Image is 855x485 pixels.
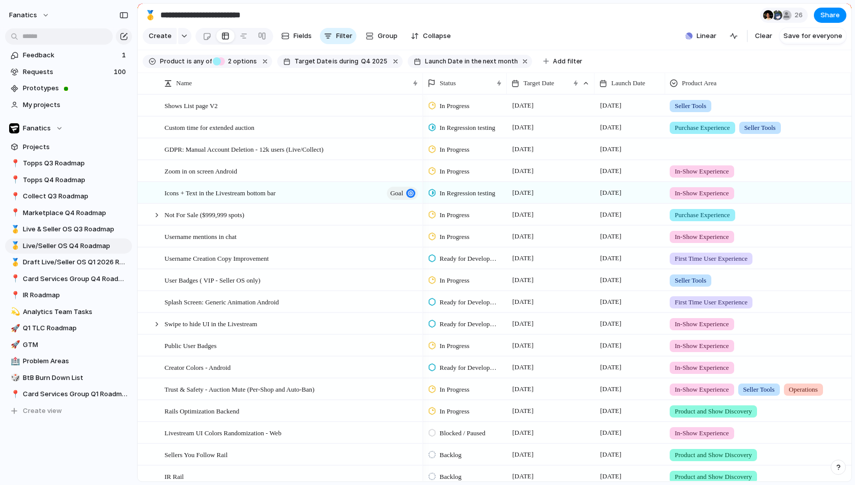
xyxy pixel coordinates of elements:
[697,31,716,41] span: Linear
[165,339,217,351] span: Public User Badges
[165,383,314,395] span: Trust & Safety - Auction Mute (Per-Shop and Auto-Ban)
[360,28,403,44] button: Group
[390,186,403,200] span: goal
[5,271,132,287] a: 📍Card Services Group Q4 Roadmap
[187,57,192,66] span: is
[744,123,776,133] span: Seller Tools
[165,296,279,307] span: Splash Screen: Generic Animation Android
[510,361,536,373] span: [DATE]
[192,57,212,66] span: any of
[510,339,536,352] span: [DATE]
[440,166,470,177] span: In Progress
[11,240,18,252] div: 🥇
[5,337,132,353] a: 🚀GTM
[675,254,747,264] span: First Time User Experience
[225,57,257,66] span: options
[820,10,840,20] span: Share
[598,165,624,177] span: [DATE]
[9,307,19,317] button: 💫
[553,57,582,66] span: Add filter
[598,296,624,308] span: [DATE]
[5,354,132,369] div: 🏥Problem Areas
[675,406,752,417] span: Product and Show Discovery
[11,158,18,169] div: 📍
[165,143,323,155] span: GDPR: Manual Account Deletion - 12k users (Live/Collect)
[598,121,624,133] span: [DATE]
[9,274,19,284] button: 📍
[510,252,536,264] span: [DATE]
[675,428,729,438] span: In-Show Experience
[165,209,244,220] span: Not For Sale ($999,999 spots)
[675,210,730,220] span: Purchase Experience
[5,156,132,171] a: 📍Topps Q3 Roadmap
[440,210,470,220] span: In Progress
[425,57,463,66] span: Launch Date
[5,222,132,237] a: 🥇Live & Seller OS Q3 Roadmap
[23,340,128,350] span: GTM
[755,31,772,41] span: Clear
[165,252,269,264] span: Username Creation Copy Improvement
[23,83,128,93] span: Prototypes
[11,323,18,334] div: 🚀
[332,56,360,67] button: isduring
[9,10,37,20] span: fanatics
[165,470,184,482] span: IR Rail
[598,405,624,417] span: [DATE]
[682,78,716,88] span: Product Area
[9,290,19,300] button: 📍
[510,383,536,395] span: [DATE]
[359,56,389,67] button: Q4 2025
[598,427,624,439] span: [DATE]
[225,57,233,65] span: 2
[510,187,536,199] span: [DATE]
[598,361,624,373] span: [DATE]
[23,257,128,267] span: Draft Live/Seller OS Q1 2026 Roadmap
[407,28,455,44] button: Collapse
[675,297,747,307] span: First Time User Experience
[675,385,729,395] span: In-Show Experience
[675,275,706,286] span: Seller Tools
[9,208,19,218] button: 📍
[114,67,128,77] span: 100
[5,387,132,402] a: 📍Card Services Group Q1 Roadmap
[743,385,775,395] span: Seller Tools
[5,172,132,188] a: 📍Topps Q4 Roadmap
[23,406,62,416] span: Create view
[751,28,776,44] button: Clear
[185,56,214,67] button: isany of
[5,321,132,336] a: 🚀Q1 TLC Roadmap
[675,341,729,351] span: In-Show Experience
[165,121,254,133] span: Custom time for extended auction
[5,140,132,155] a: Projects
[11,207,18,219] div: 📍
[9,356,19,366] button: 🏥
[5,48,132,63] a: Feedback1
[23,290,128,300] span: IR Roadmap
[165,427,281,438] span: Livestream UI Colors Randomization - Web
[333,57,338,66] span: is
[598,99,624,112] span: [DATE]
[440,385,470,395] span: In Progress
[598,143,624,155] span: [DATE]
[165,318,257,329] span: Swipe to hide UI in the Livestream
[165,187,276,198] span: Icons + Text in the Livestream bottom bar
[23,67,111,77] span: Requests
[23,224,128,234] span: Live & Seller OS Q3 Roadmap
[510,274,536,286] span: [DATE]
[165,448,227,460] span: Sellers You Follow Rail
[675,450,752,460] span: Product and Show Discovery
[440,123,496,133] span: In Regression testing
[9,373,19,383] button: 🎲
[23,123,51,133] span: Fanatics
[23,389,128,399] span: Card Services Group Q1 Roadmap
[510,427,536,439] span: [DATE]
[165,274,260,286] span: User Badges ( VIP - Seller OS only)
[440,232,470,242] span: In Progress
[5,304,132,320] div: 💫Analytics Team Tasks
[5,81,132,96] a: Prototypes
[142,7,158,23] button: 🥇
[440,275,470,286] span: In Progress
[598,187,624,199] span: [DATE]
